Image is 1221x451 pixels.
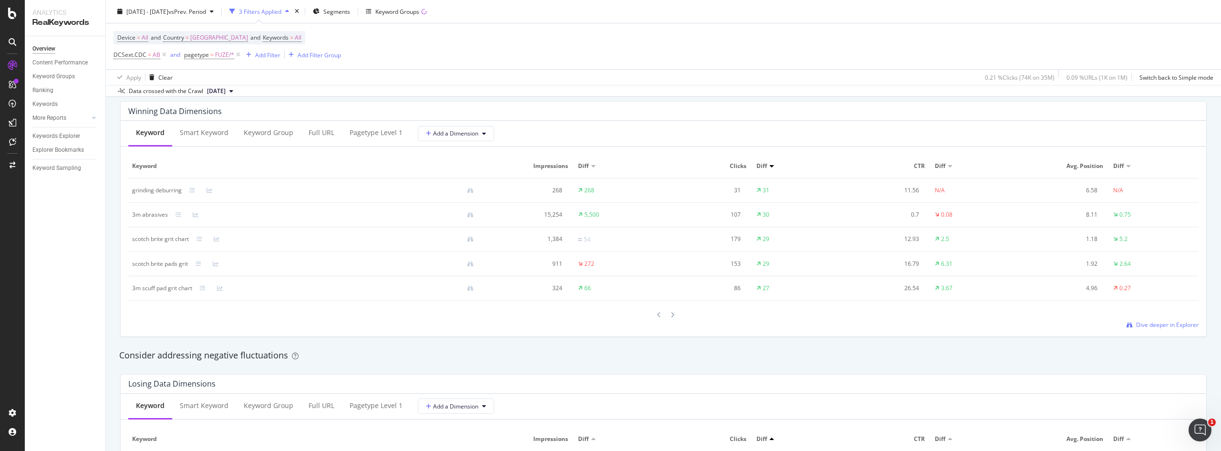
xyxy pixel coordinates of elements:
[239,7,281,15] div: 3 Filters Applied
[584,260,594,268] div: 272
[129,87,203,95] div: Data crossed with the Crawl
[263,33,289,42] span: Keywords
[184,51,209,59] span: pagetype
[298,51,341,59] div: Add Filter Group
[846,235,919,243] div: 12.93
[207,87,226,95] span: 2025 Aug. 31st
[180,401,228,410] div: Smart Keyword
[137,33,140,42] span: =
[763,210,769,219] div: 30
[158,73,173,81] div: Clear
[32,131,80,141] div: Keywords Explorer
[489,235,562,243] div: 1,384
[426,402,478,410] span: Add a Dimension
[309,128,334,137] div: Full URL
[170,50,180,59] button: and
[941,284,952,293] div: 3.67
[126,73,141,81] div: Apply
[1119,210,1131,219] div: 0.75
[1136,70,1213,85] button: Switch back to Simple mode
[170,51,180,59] div: and
[1024,210,1097,219] div: 8.11
[32,85,53,95] div: Ranking
[1113,435,1124,443] span: Diff
[148,51,151,59] span: =
[132,435,479,443] span: Keyword
[667,210,741,219] div: 107
[32,44,55,54] div: Overview
[1024,235,1097,243] div: 1.18
[114,51,146,59] span: DCSext.CDC
[32,145,84,155] div: Explorer Bookmarks
[295,31,301,44] span: All
[846,162,925,170] span: CTR
[578,162,589,170] span: Diff
[145,70,173,85] button: Clear
[226,4,293,19] button: 3 Filters Applied
[584,284,591,293] div: 66
[136,401,165,410] div: Keyword
[250,33,260,42] span: and
[203,85,237,97] button: [DATE]
[578,435,589,443] span: Diff
[132,260,188,268] div: scotch brite pads grit
[128,379,216,388] div: Losing Data Dimensions
[846,210,919,219] div: 0.7
[153,48,160,62] span: AB
[309,4,354,19] button: Segments
[756,162,767,170] span: Diff
[1024,186,1097,195] div: 6.58
[935,186,945,195] div: N/A
[1139,73,1213,81] div: Switch back to Simple mode
[489,162,568,170] span: Impressions
[1024,284,1097,293] div: 4.96
[489,284,562,293] div: 324
[119,349,1208,362] div: Consider addressing negative fluctuations
[489,186,562,195] div: 268
[941,260,952,268] div: 6.31
[136,128,165,137] div: Keyword
[32,163,81,173] div: Keyword Sampling
[215,48,234,62] span: FUZE/*
[32,17,98,28] div: RealKeywords
[128,106,222,116] div: Winning Data Dimensions
[985,73,1055,81] div: 0.21 % Clicks ( 74K on 35M )
[489,210,562,219] div: 15,254
[32,72,99,82] a: Keyword Groups
[1119,284,1131,293] div: 0.27
[323,7,350,15] span: Segments
[32,58,99,68] a: Content Performance
[350,401,403,410] div: pagetype Level 1
[114,70,141,85] button: Apply
[763,186,769,195] div: 31
[935,435,945,443] span: Diff
[941,235,949,243] div: 2.5
[309,401,334,410] div: Full URL
[763,260,769,268] div: 29
[180,128,228,137] div: Smart Keyword
[489,435,568,443] span: Impressions
[846,284,919,293] div: 26.54
[426,129,478,137] span: Add a Dimension
[132,210,168,219] div: 3m abrasives
[667,435,746,443] span: Clicks
[418,126,494,141] button: Add a Dimension
[350,128,403,137] div: pagetype Level 1
[142,31,148,44] span: All
[132,235,189,243] div: scotch brite grit chart
[168,7,206,15] span: vs Prev. Period
[935,162,945,170] span: Diff
[1024,435,1103,443] span: Avg. Position
[244,401,293,410] div: Keyword Group
[1066,73,1128,81] div: 0.09 % URLs ( 1K on 1M )
[32,113,89,123] a: More Reports
[584,186,594,195] div: 268
[584,235,590,244] div: 54
[132,162,479,170] span: Keyword
[32,113,66,123] div: More Reports
[1189,419,1211,441] iframe: Intercom live chat
[32,131,99,141] a: Keywords Explorer
[126,7,168,15] span: [DATE] - [DATE]
[1208,419,1216,426] span: 1
[667,284,741,293] div: 86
